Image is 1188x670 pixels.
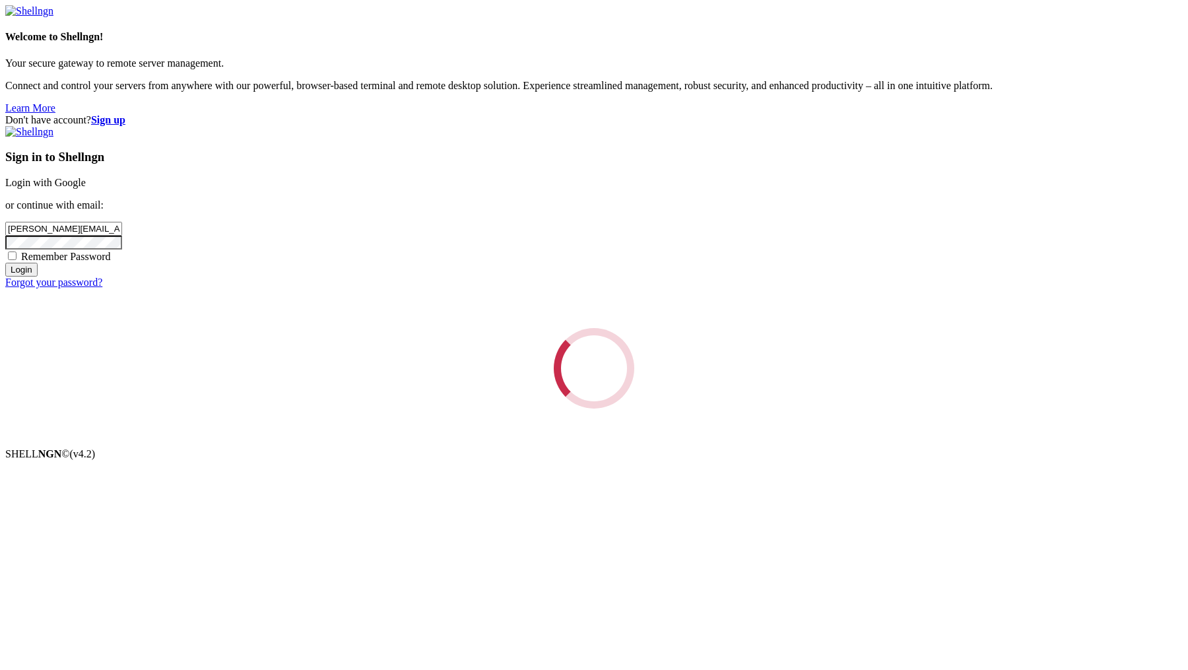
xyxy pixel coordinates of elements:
[5,199,1183,211] p: or continue with email:
[5,57,1183,69] p: Your secure gateway to remote server management.
[5,80,1183,92] p: Connect and control your servers from anywhere with our powerful, browser-based terminal and remo...
[91,114,125,125] a: Sign up
[5,222,122,236] input: Email address
[8,251,16,260] input: Remember Password
[5,102,55,114] a: Learn More
[5,114,1183,126] div: Don't have account?
[5,448,95,459] span: SHELL ©
[5,5,53,17] img: Shellngn
[70,448,96,459] span: 4.2.0
[554,328,634,409] div: Loading...
[5,263,38,277] input: Login
[5,126,53,138] img: Shellngn
[5,150,1183,164] h3: Sign in to Shellngn
[38,448,62,459] b: NGN
[21,251,111,262] span: Remember Password
[5,177,86,188] a: Login with Google
[5,31,1183,43] h4: Welcome to Shellngn!
[5,277,102,288] a: Forgot your password?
